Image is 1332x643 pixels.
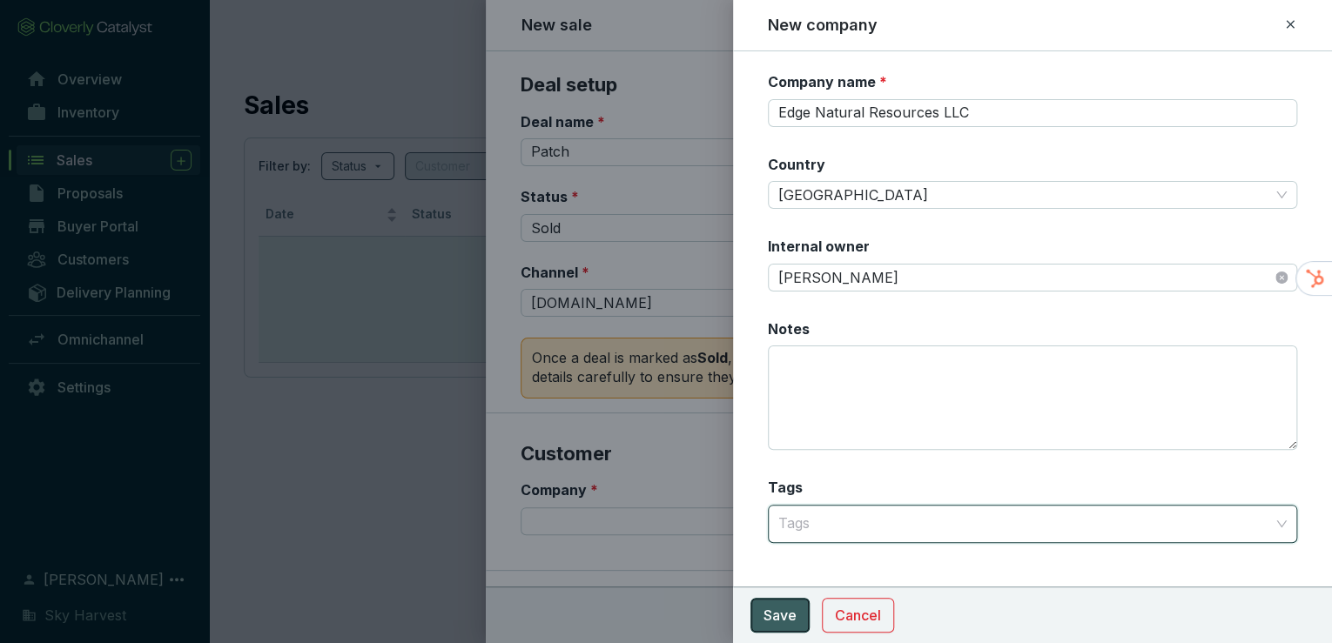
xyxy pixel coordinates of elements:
label: Tags [768,478,803,497]
label: Internal owner [768,237,870,256]
span: Save [764,605,797,626]
span: Will Clayton [778,265,1288,291]
button: Save [750,598,810,633]
label: Company name [768,72,887,91]
label: Country [768,155,825,174]
h2: New company [768,14,878,37]
span: close-circle [1275,271,1288,284]
span: United States of America [778,182,1288,208]
span: Cancel [835,605,881,626]
button: Cancel [822,598,894,633]
label: Notes [768,319,810,338]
